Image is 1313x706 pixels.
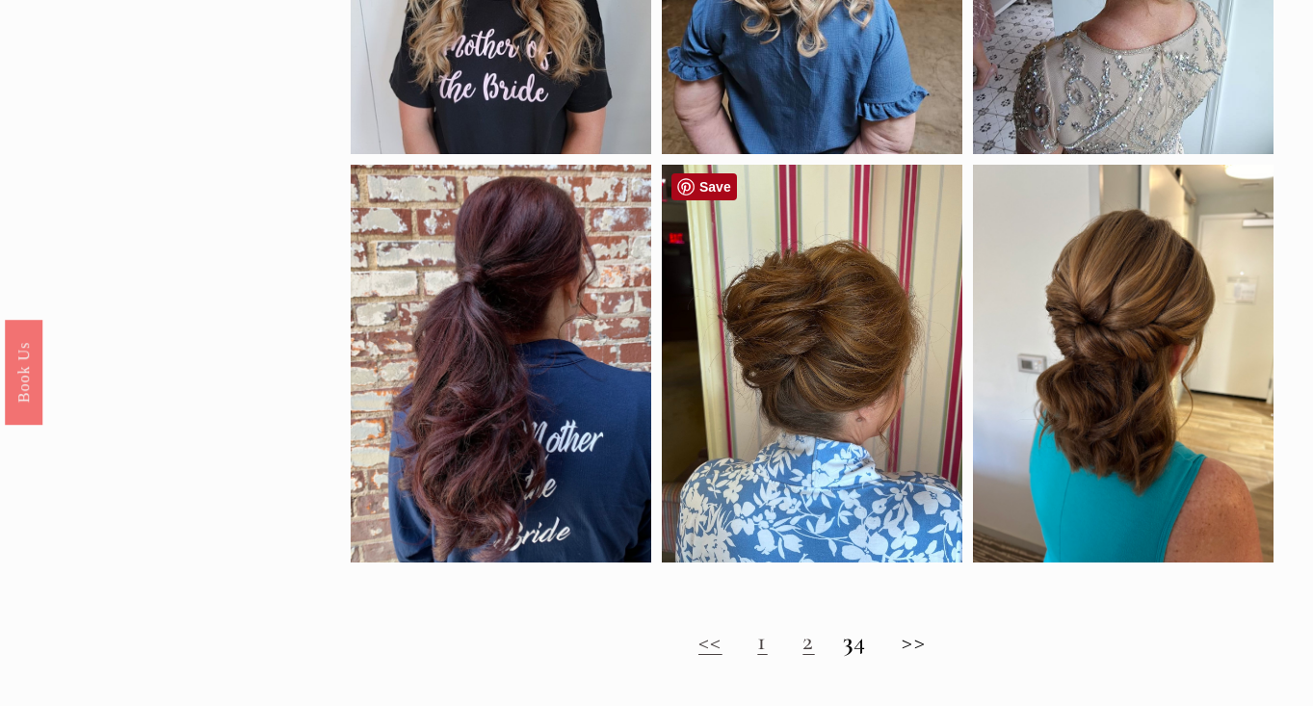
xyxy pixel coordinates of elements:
a: Pin it! [671,173,737,200]
a: 1 [757,625,767,657]
h2: 4 >> [351,626,1274,656]
a: 2 [802,625,814,657]
a: Book Us [5,319,42,424]
strong: 3 [843,625,853,657]
a: << [698,625,722,657]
